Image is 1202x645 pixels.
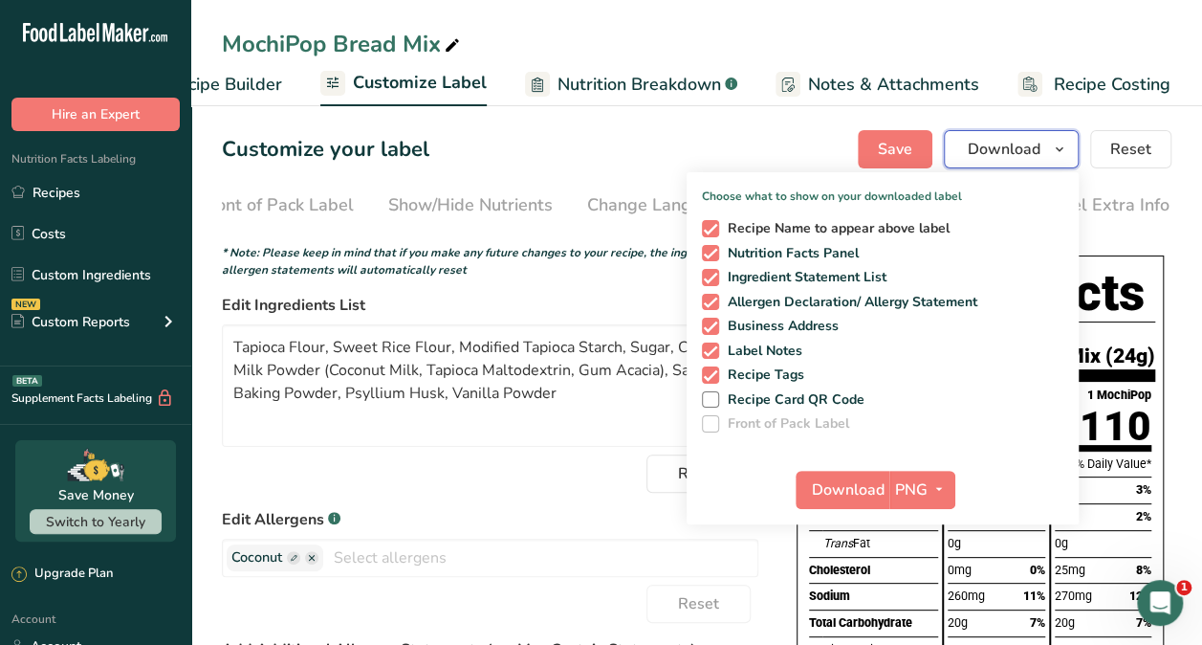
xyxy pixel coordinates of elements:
[1136,482,1151,497] span: 3%
[858,130,932,168] button: Save
[948,615,968,630] span: 20g
[1055,536,1068,550] span: 0g
[1030,563,1045,577] span: 0%
[1080,403,1151,450] span: 110
[646,585,751,623] button: Reset
[809,557,938,584] div: Cholesterol
[895,478,928,501] span: PNG
[1129,589,1151,603] span: 12%
[222,508,758,531] label: Edit Allergens
[222,294,758,317] label: Edit Ingredients List
[719,343,803,360] span: Label Notes
[719,415,850,433] span: Front of Pack Label
[776,63,979,106] a: Notes & Attachments
[719,367,805,384] span: Recipe Tags
[11,565,113,584] div: Upgrade Plan
[948,589,985,603] span: 260mg
[719,245,860,262] span: Nutrition Facts Panel
[1030,615,1045,630] span: 7%
[200,192,354,218] div: Front of Pack Label
[646,455,751,493] button: Reset
[222,134,429,166] h1: Customize your label
[1055,563,1085,577] span: 25mg
[1055,615,1075,630] span: 20g
[889,471,955,509] button: PNG
[719,220,951,237] span: Recipe Name to appear above label
[1136,509,1151,523] span: 2%
[557,72,721,98] span: Nutrition Breakdown
[1087,389,1151,402] div: 1 MochiPop
[719,294,978,311] span: Allergen Declaration/ Allergy Statement
[678,592,719,615] span: Reset
[1017,63,1170,106] a: Recipe Costing
[1054,72,1170,98] span: Recipe Costing
[1090,130,1171,168] button: Reset
[46,513,145,531] span: Switch to Yearly
[812,478,885,501] span: Download
[11,299,40,310] div: NEW
[222,27,464,61] div: MochiPop Bread Mix
[678,462,719,485] span: Reset
[822,530,938,557] div: Fat
[808,72,979,98] span: Notes & Attachments
[131,63,282,106] a: Recipe Builder
[1137,580,1183,626] iframe: Intercom live chat
[1176,580,1191,595] span: 1
[353,70,487,96] span: Customize Label
[12,375,42,387] div: BETA
[1055,589,1092,603] span: 270mg
[11,312,130,332] div: Custom Reports
[1055,451,1151,478] div: % Daily Value*
[878,138,912,161] span: Save
[1042,192,1169,218] div: Label Extra Info
[948,563,972,577] span: 0mg
[231,547,282,568] span: Coconut
[1136,563,1151,577] span: 8%
[320,61,487,107] a: Customize Label
[1023,589,1045,603] span: 11%
[968,138,1040,161] span: Download
[809,610,938,636] div: Total Carbohydrate
[948,536,961,550] span: 0g
[525,63,737,106] a: Nutrition Breakdown
[587,192,731,218] div: Change Language
[944,130,1079,168] button: Download
[719,391,865,409] span: Recipe Card QR Code
[222,245,749,278] i: * Note: Please keep in mind that if you make any future changes to your recipe, the ingredient an...
[1110,138,1151,161] span: Reset
[687,172,1079,205] p: Choose what to show on your downloaded label
[11,98,180,131] button: Hire an Expert
[388,192,553,218] div: Show/Hide Nutrients
[58,485,134,505] div: Save Money
[822,536,852,550] i: Trans
[719,269,887,286] span: Ingredient Statement List
[30,509,162,534] button: Switch to Yearly
[167,72,282,98] span: Recipe Builder
[323,543,757,572] input: Select allergens
[809,583,938,610] div: Sodium
[796,471,889,509] button: Download
[719,318,840,335] span: Business Address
